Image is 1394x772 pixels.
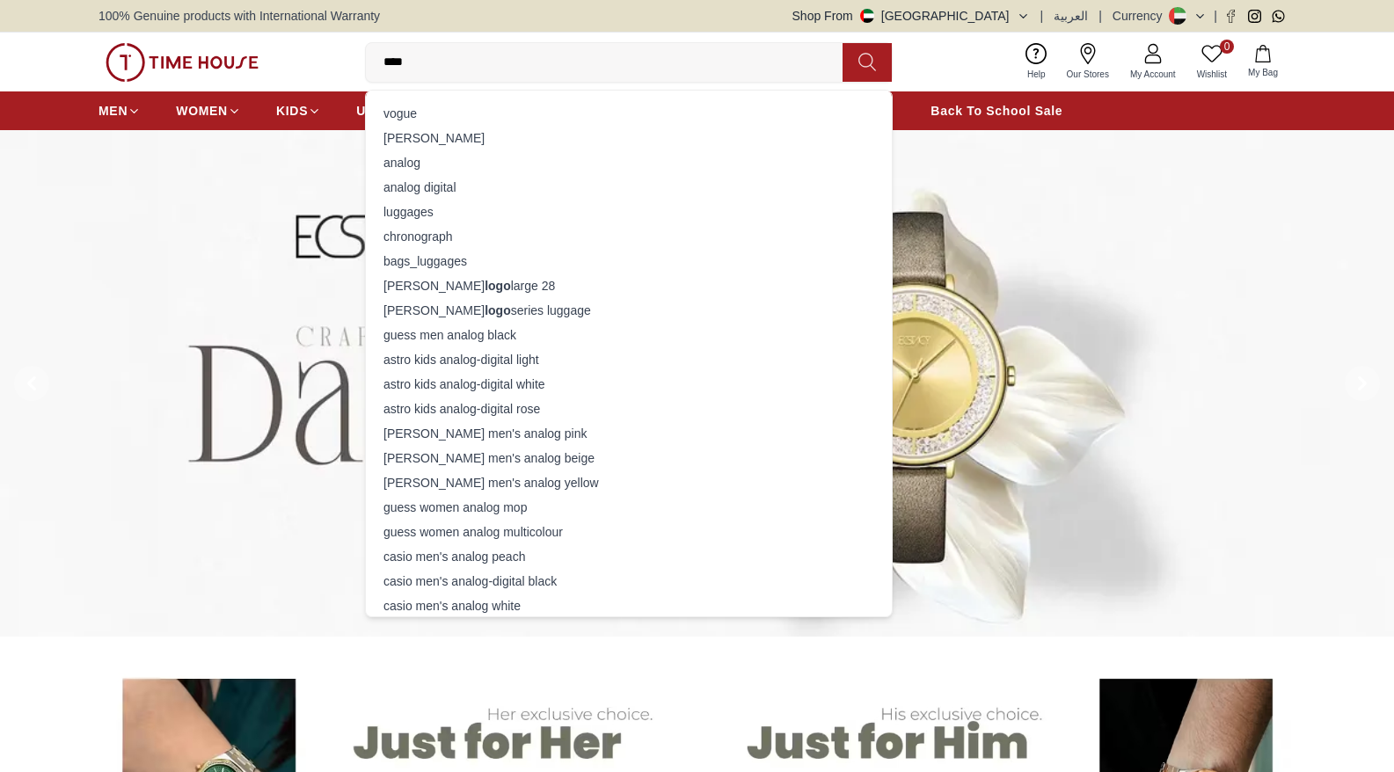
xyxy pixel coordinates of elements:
div: guess women analog mop [376,495,881,520]
div: analog [376,150,881,175]
a: Our Stores [1056,40,1120,84]
div: casio men's analog white [376,594,881,618]
span: Our Stores [1060,68,1116,81]
div: [PERSON_NAME] [376,126,881,150]
span: | [1214,7,1217,25]
div: vogue [376,101,881,126]
div: [PERSON_NAME] series luggage [376,298,881,323]
div: Currency [1113,7,1170,25]
span: KIDS [276,102,308,120]
div: bags_luggages [376,249,881,273]
a: 0Wishlist [1186,40,1237,84]
span: Help [1020,68,1053,81]
div: astro kids analog-digital light [376,347,881,372]
a: MEN [99,95,141,127]
span: 0 [1220,40,1234,54]
span: | [1040,7,1044,25]
div: chronograph [376,224,881,249]
span: Back To School Sale [931,102,1062,120]
div: guess men analog black [376,323,881,347]
span: Wishlist [1190,68,1234,81]
a: Whatsapp [1272,10,1285,23]
div: casio men's analog peach [376,544,881,569]
div: [PERSON_NAME] men's analog beige [376,446,881,470]
button: Shop From[GEOGRAPHIC_DATA] [792,7,1030,25]
a: Instagram [1248,10,1261,23]
span: UNISEX [356,102,405,120]
button: العربية [1054,7,1088,25]
div: luggages [376,200,881,224]
div: astro kids analog-digital white [376,372,881,397]
a: Back To School Sale [931,95,1062,127]
div: [PERSON_NAME] large 28 [376,273,881,298]
button: My Bag [1237,41,1288,83]
span: MEN [99,102,128,120]
a: WOMEN [176,95,241,127]
a: Facebook [1224,10,1237,23]
div: astro kids analog-digital rose [376,397,881,421]
img: ... [106,43,259,82]
strong: logo [485,303,511,317]
span: My Bag [1241,66,1285,79]
strong: logo [485,279,511,293]
div: casio men's analog-digital black [376,569,881,594]
div: guess women analog multicolour [376,520,881,544]
div: [PERSON_NAME] men's analog yellow [376,470,881,495]
a: Help [1017,40,1056,84]
span: | [1098,7,1102,25]
span: 100% Genuine products with International Warranty [99,7,380,25]
div: analog digital [376,175,881,200]
span: My Account [1123,68,1183,81]
img: United Arab Emirates [860,9,874,23]
span: WOMEN [176,102,228,120]
a: UNISEX [356,95,419,127]
a: KIDS [276,95,321,127]
div: [PERSON_NAME] men's analog pink [376,421,881,446]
